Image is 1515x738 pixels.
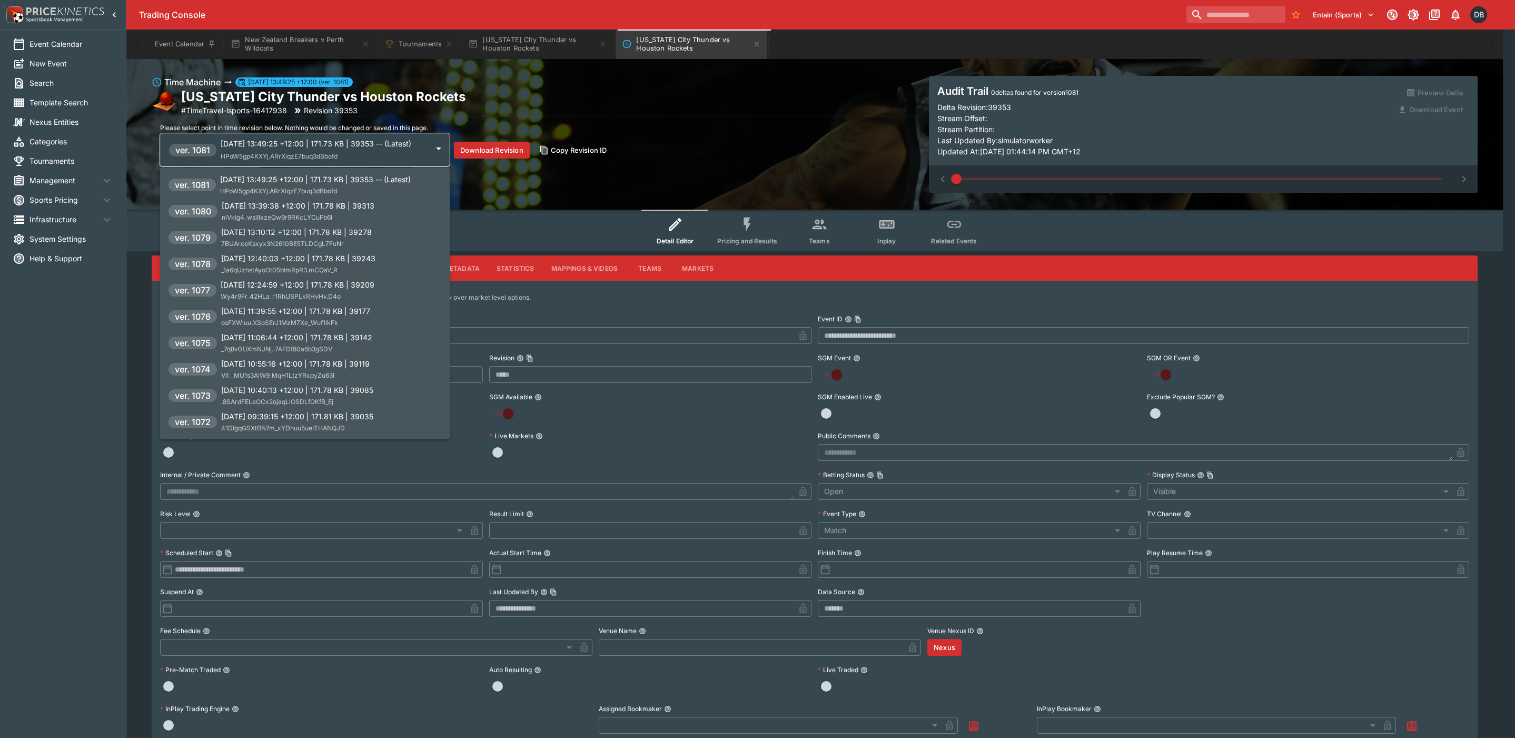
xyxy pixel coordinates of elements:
[221,319,338,327] span: osFXWluu.XSoSErJ1MzM7Xe_Wuf1lkFk
[221,398,333,406] span: .8SArdFELeOCx2ojaqLlOSDLfOKfB_Ej
[175,258,211,270] h6: ver. 1078
[221,345,332,353] span: _7q8v0f.IXmNJNj..7AFDf80a6b3gSDV
[175,389,211,402] h6: ver. 1073
[221,306,370,317] p: [DATE] 11:39:55 +12:00 | 171.78 KB | 39177
[221,424,345,432] span: 41DIgqGSXtBN7m_xYDhuu5ueITHANQJD
[222,200,374,211] p: [DATE] 13:39:38 +12:00 | 171.78 KB | 39313
[221,266,338,274] span: _1a6qUzhstAyoOt05bImRpR3.mCQaV_R
[220,187,337,195] span: HPoW5gp4KXYj.ARrXiqzE7buq3dBbofd
[221,358,370,369] p: [DATE] 10:55:16 +12:00 | 171.78 KB | 39119
[175,205,211,218] h6: ver. 1080
[221,292,341,300] span: Wy4r9Fr_42HLa_r1RhUSPLkRHvHv.D4o
[221,253,375,264] p: [DATE] 12:40:03 +12:00 | 171.78 KB | 39243
[221,411,373,422] p: [DATE] 09:39:15 +12:00 | 171.81 KB | 39035
[175,231,211,244] h6: ver. 1079
[175,337,211,349] h6: ver. 1075
[221,227,372,238] p: [DATE] 13:10:12 +12:00 | 171.78 KB | 39278
[175,179,210,191] h6: ver. 1081
[175,284,210,297] h6: ver. 1077
[175,363,211,376] h6: ver. 1074
[220,174,411,185] p: [DATE] 13:49:25 +12:00 | 171.73 KB | 39353 -- (Latest)
[221,332,372,343] p: [DATE] 11:06:44 +12:00 | 171.78 KB | 39142
[221,385,373,396] p: [DATE] 10:40:13 +12:00 | 171.78 KB | 39085
[175,310,211,323] h6: ver. 1076
[221,371,334,379] span: VlI__MU1s3AiW9_MqH1LtzYRxpyZu63I
[175,416,211,428] h6: ver. 1072
[221,279,374,290] p: [DATE] 12:24:59 +12:00 | 171.78 KB | 39209
[221,240,344,248] span: 7BUArceKsxyx3N2610BE5TLDCgL7FuNr
[222,213,332,221] span: niVkIg4_wsiIlxzeQw9r9RKcLYCuFb6l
